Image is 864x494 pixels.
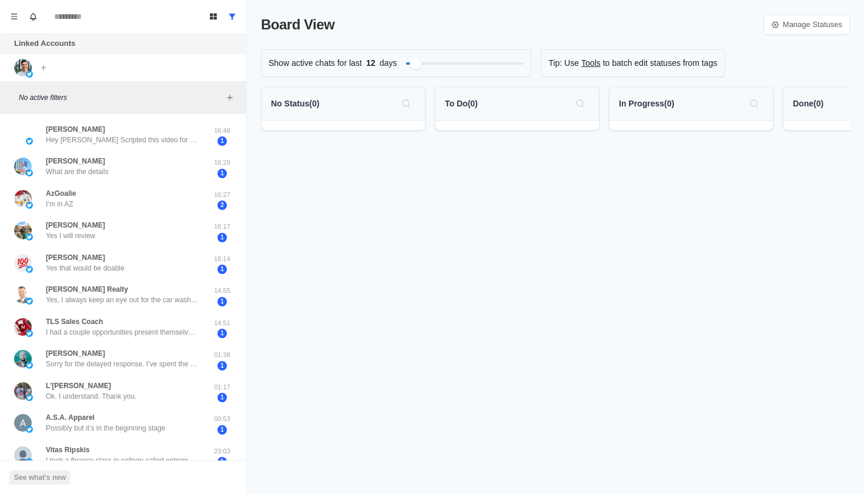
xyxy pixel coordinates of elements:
[46,391,137,402] p: Ok. I understand. Thank you.
[9,470,71,485] button: See what's new
[207,158,237,168] p: 16:28
[269,57,362,69] p: Show active chats for last
[763,15,850,35] a: Manage Statuses
[217,265,227,274] span: 1
[581,57,601,69] a: Tools
[217,136,227,146] span: 1
[46,220,105,231] p: [PERSON_NAME]
[14,158,32,175] img: picture
[207,286,237,296] p: 14:55
[217,425,227,435] span: 1
[26,202,33,209] img: picture
[261,14,334,35] p: Board View
[445,98,478,110] p: To Do ( 0 )
[223,91,237,105] button: Add filters
[46,412,95,423] p: A.S.A. Apparel
[217,297,227,306] span: 1
[46,263,125,273] p: Yes that would be doable
[26,362,33,369] img: picture
[14,382,32,400] img: picture
[36,61,51,75] button: Add account
[46,199,73,209] p: I’m in AZ
[14,38,75,49] p: Linked Accounts
[14,286,32,303] img: picture
[26,426,33,433] img: picture
[46,348,105,359] p: [PERSON_NAME]
[207,318,237,328] p: 14:51
[217,233,227,242] span: 1
[207,190,237,200] p: 16:27
[26,330,33,337] img: picture
[26,298,33,305] img: picture
[14,350,32,368] img: picture
[14,414,32,432] img: picture
[207,414,237,424] p: 00:53
[14,59,32,76] img: picture
[26,394,33,401] img: picture
[46,156,105,166] p: [PERSON_NAME]
[217,201,227,210] span: 2
[223,7,242,26] button: Show all conversations
[46,188,76,199] p: AzGoalie
[46,327,199,338] p: I had a couple opportunities present themselves this week. Operating as a fractional sales Direct...
[207,446,237,456] p: 23:03
[207,254,237,264] p: 16:14
[207,382,237,392] p: 01:17
[548,57,579,69] p: Tip: Use
[14,446,32,464] img: picture
[26,233,33,241] img: picture
[26,458,33,465] img: picture
[46,166,109,177] p: What are the details
[14,190,32,208] img: picture
[46,316,103,327] p: TLS Sales Coach
[46,359,199,369] p: Sorry for the delayed response. I’ve spent the last year researching and falling in love with thi...
[46,252,105,263] p: [PERSON_NAME]
[46,135,199,145] p: Hey [PERSON_NAME] Scripted this video for you If you film it and send it back I will also edit it...
[26,71,33,78] img: picture
[217,329,227,338] span: 1
[26,266,33,273] img: picture
[46,455,199,466] p: I took a finance class in college called entrepreneurial finance. It was about buying businesses....
[397,94,416,113] button: Search
[26,169,33,176] img: picture
[603,57,718,69] p: to batch edit statuses from tags
[14,254,32,272] img: picture
[217,457,227,466] span: 1
[217,361,227,370] span: 1
[619,98,674,110] p: In Progress ( 0 )
[380,57,397,69] p: days
[46,231,95,241] p: Yes I will review
[46,423,165,433] p: Possibly but it’s in the beginning stage
[207,126,237,136] p: 16:48
[46,124,105,135] p: [PERSON_NAME]
[207,222,237,232] p: 16:17
[793,98,823,110] p: Done ( 0 )
[410,58,421,69] div: Filter by activity days
[362,57,380,69] span: 12
[26,138,33,145] img: picture
[571,94,590,113] button: Search
[207,350,237,360] p: 01:38
[46,380,111,391] p: L'[PERSON_NAME]
[204,7,223,26] button: Board View
[14,222,32,239] img: picture
[46,295,199,305] p: Yes, I always keep an eye out for the car wash and laundromat opportunities. The financing side i...
[46,445,89,455] p: Vitas Ripskis
[217,393,227,402] span: 1
[24,7,42,26] button: Notifications
[5,7,24,26] button: Menu
[217,169,227,178] span: 1
[14,318,32,336] img: picture
[745,94,763,113] button: Search
[271,98,319,110] p: No Status ( 0 )
[19,92,223,103] p: No active filters
[46,284,128,295] p: [PERSON_NAME] Realty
